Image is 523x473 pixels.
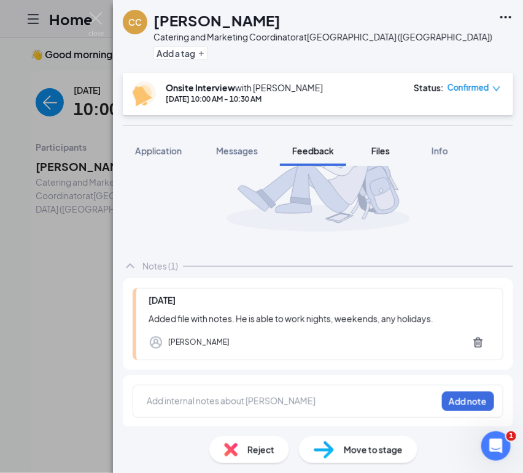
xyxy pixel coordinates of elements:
[149,335,163,350] svg: Profile
[198,50,205,57] svg: Plus
[128,16,142,28] div: CC
[166,81,323,94] div: with [PERSON_NAME]
[481,431,511,461] iframe: Intercom live chat
[166,82,235,93] b: Onsite Interview
[153,31,492,43] div: Catering and Marketing Coordinator at [GEOGRAPHIC_DATA] ([GEOGRAPHIC_DATA])
[166,94,323,104] div: [DATE] 10:00 AM - 10:30 AM
[216,145,258,156] span: Messages
[292,145,334,156] span: Feedback
[506,431,516,441] span: 1
[153,10,281,31] h1: [PERSON_NAME]
[135,145,182,156] span: Application
[344,443,403,456] span: Move to stage
[498,10,513,25] svg: Ellipses
[442,392,494,411] button: Add note
[472,336,484,349] svg: Trash
[142,260,178,272] div: Notes (1)
[153,47,208,59] button: PlusAdd a tag
[149,295,176,306] span: [DATE]
[466,330,490,355] button: Trash
[247,443,274,456] span: Reject
[168,336,230,349] div: [PERSON_NAME]
[432,145,448,156] span: Info
[149,312,490,325] div: Added file with notes. He is able to work nights, weekends, any holidays.
[492,85,501,93] span: down
[447,81,489,94] span: Confirmed
[123,259,138,273] svg: ChevronUp
[414,81,444,94] div: Status :
[371,145,390,156] span: Files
